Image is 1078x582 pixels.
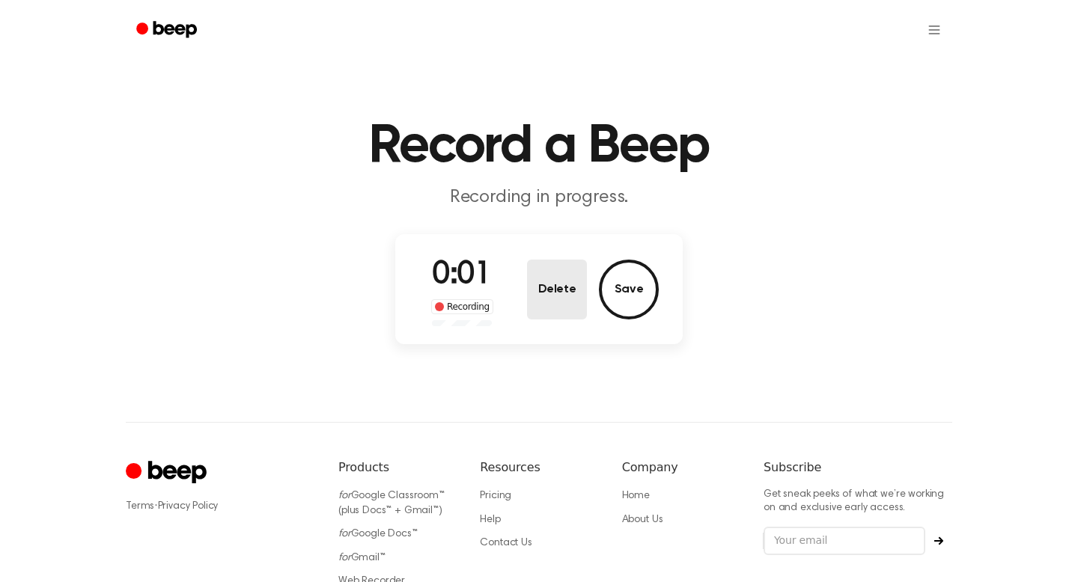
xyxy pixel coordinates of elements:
[338,553,386,563] a: forGmail™
[338,529,418,539] a: forGoogle Docs™
[126,459,210,488] a: Cruip
[338,491,445,516] a: forGoogle Classroom™ (plus Docs™ + Gmail™)
[432,260,492,291] span: 0:01
[527,260,587,319] button: Delete Audio Record
[764,459,952,477] h6: Subscribe
[480,538,532,548] a: Contact Us
[622,459,740,477] h6: Company
[338,491,351,501] i: for
[916,12,952,48] button: Open menu
[599,260,659,319] button: Save Audio Record
[764,527,925,555] input: Your email
[252,186,826,210] p: Recording in progress.
[480,491,511,501] a: Pricing
[338,553,351,563] i: for
[126,499,314,514] div: ·
[126,501,154,512] a: Terms
[480,515,500,525] a: Help
[622,491,650,501] a: Home
[431,299,493,314] div: Recording
[156,120,922,174] h1: Record a Beep
[622,515,663,525] a: About Us
[158,501,219,512] a: Privacy Policy
[338,529,351,539] i: for
[480,459,597,477] h6: Resources
[764,488,952,515] p: Get sneak peeks of what we’re working on and exclusive early access.
[925,536,952,545] button: Subscribe
[126,16,210,45] a: Beep
[338,459,456,477] h6: Products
